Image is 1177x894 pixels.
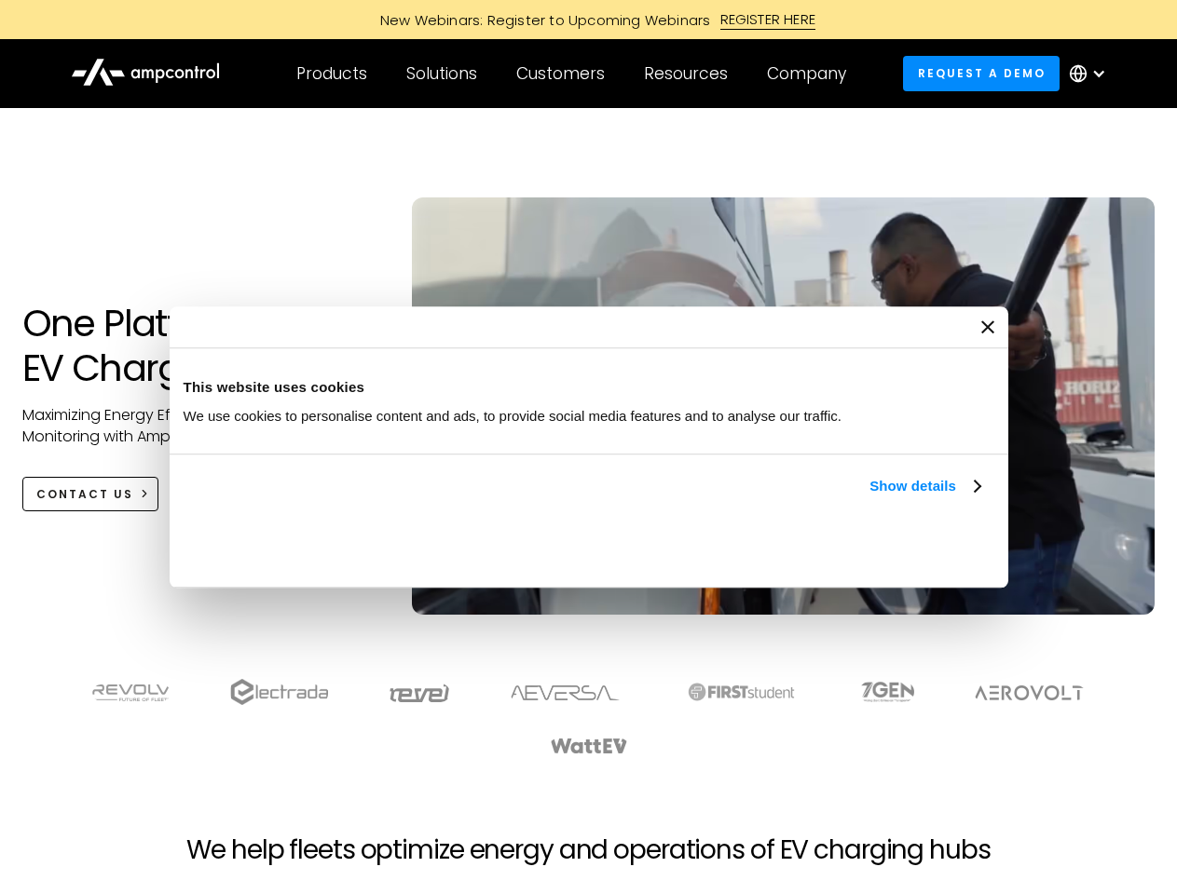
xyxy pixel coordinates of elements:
a: Request a demo [903,56,1060,90]
a: Show details [869,475,979,497]
a: New Webinars: Register to Upcoming WebinarsREGISTER HERE [170,9,1008,30]
div: New Webinars: Register to Upcoming Webinars [362,10,720,30]
img: electrada logo [230,679,328,705]
div: Solutions [406,63,477,84]
div: Company [767,63,846,84]
a: CONTACT US [22,477,159,511]
button: Okay [719,519,987,573]
div: Products [296,63,367,84]
div: Resources [644,63,728,84]
p: Maximizing Energy Efficiency, Uptime, and 24/7 Monitoring with Ampcontrol Solutions [22,405,376,447]
h2: We help fleets optimize energy and operations of EV charging hubs [186,834,990,866]
span: We use cookies to personalise content and ads, to provide social media features and to analyse ou... [184,408,842,424]
div: Customers [516,63,605,84]
img: Aerovolt Logo [974,685,1085,700]
img: WattEV logo [550,738,628,753]
div: CONTACT US [36,486,133,503]
div: This website uses cookies [184,376,994,399]
h1: One Platform for EV Charging Hubs [22,301,376,390]
div: REGISTER HERE [720,9,816,30]
button: Close banner [981,320,994,333]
